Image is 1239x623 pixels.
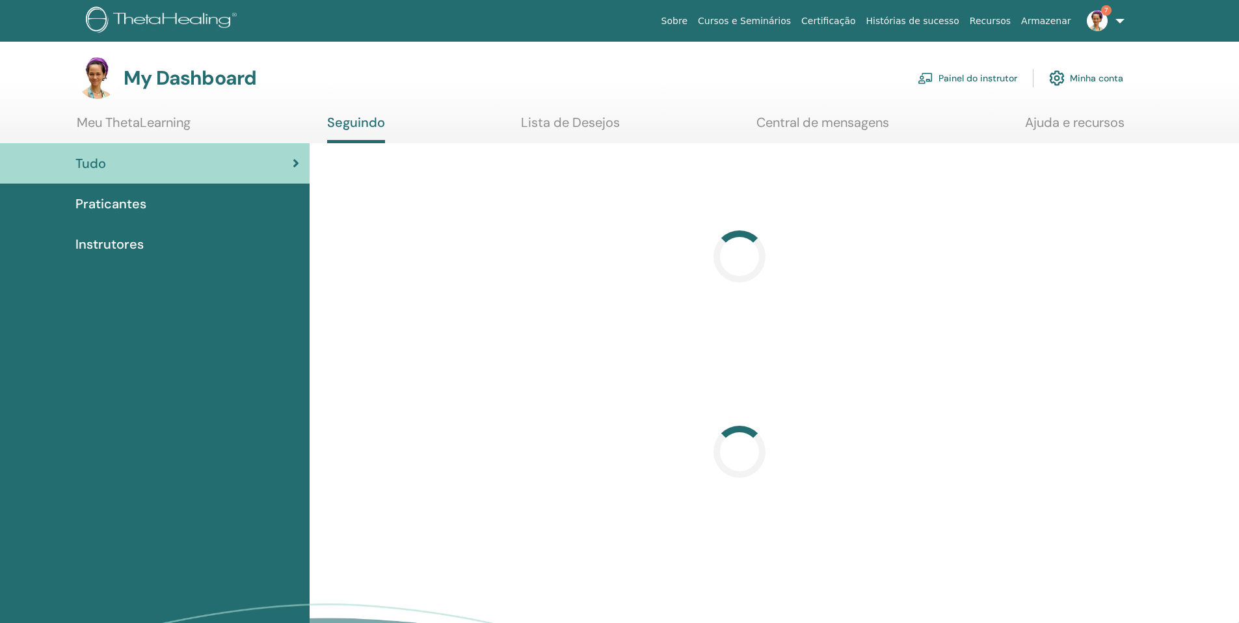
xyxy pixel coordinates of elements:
[693,9,796,33] a: Cursos e Seminários
[75,234,144,254] span: Instrutores
[796,9,860,33] a: Certificação
[1101,5,1112,16] span: 7
[327,115,385,143] a: Seguindo
[756,115,889,140] a: Central de mensagens
[918,64,1017,92] a: Painel do instrutor
[124,66,256,90] h3: My Dashboard
[1016,9,1076,33] a: Armazenar
[1025,115,1125,140] a: Ajuda e recursos
[1087,10,1108,31] img: default.jpg
[1049,64,1123,92] a: Minha conta
[1049,67,1065,89] img: cog.svg
[77,57,118,99] img: default.jpg
[521,115,620,140] a: Lista de Desejos
[77,115,191,140] a: Meu ThetaLearning
[656,9,693,33] a: Sobre
[918,72,933,84] img: chalkboard-teacher.svg
[86,7,241,36] img: logo.png
[965,9,1016,33] a: Recursos
[75,154,106,173] span: Tudo
[861,9,965,33] a: Histórias de sucesso
[75,194,146,214] span: Praticantes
